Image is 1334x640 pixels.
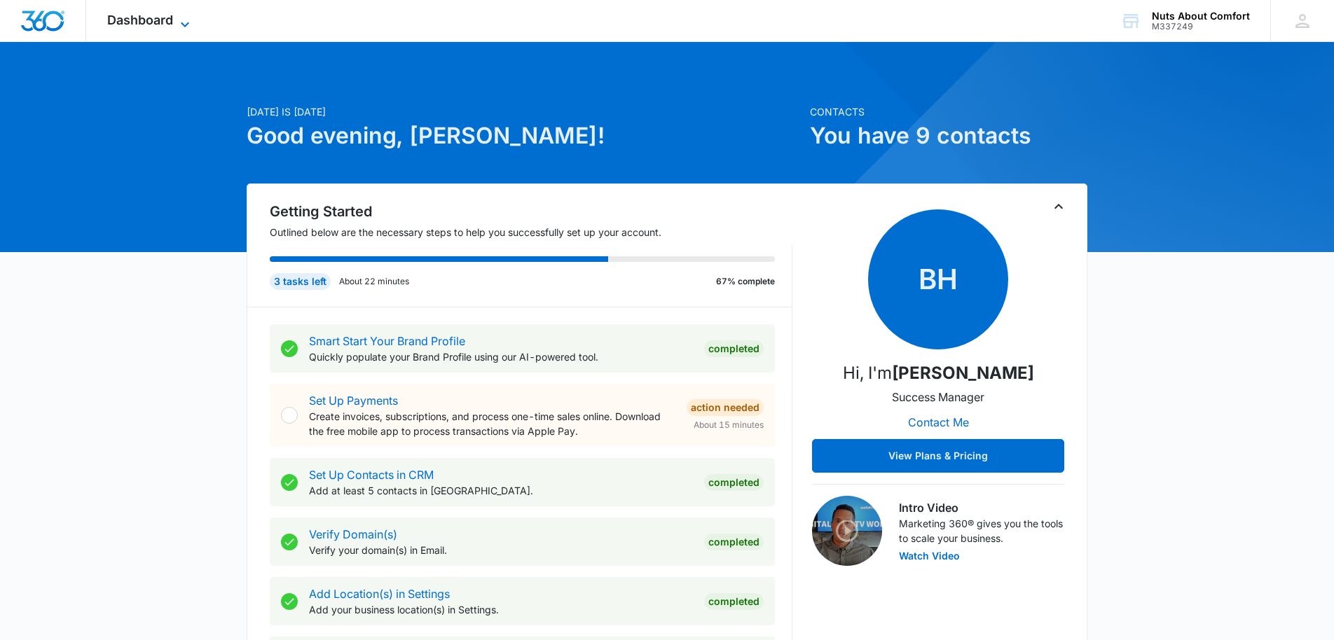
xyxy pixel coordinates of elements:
a: Add Location(s) in Settings [309,587,450,601]
span: About 15 minutes [694,419,764,431]
p: Outlined below are the necessary steps to help you successfully set up your account. [270,225,792,239]
button: Toggle Collapse [1050,198,1067,215]
h1: Good evening, [PERSON_NAME]! [247,119,802,153]
div: Action Needed [687,399,764,416]
div: account name [1152,11,1250,22]
strong: [PERSON_NAME] [892,363,1034,383]
p: Success Manager [892,389,984,405]
p: 67% complete [716,275,775,288]
p: Quickly populate your Brand Profile using our AI-powered tool. [309,349,693,364]
h2: Getting Started [270,201,792,222]
p: Hi, I'm [843,361,1034,386]
div: 3 tasks left [270,273,331,290]
h3: Intro Video [899,499,1064,516]
h1: You have 9 contacts [810,119,1087,153]
span: BH [868,209,1008,349]
div: Completed [704,340,764,357]
p: [DATE] is [DATE] [247,104,802,119]
p: Add at least 5 contacts in [GEOGRAPHIC_DATA]. [309,483,693,498]
div: Completed [704,593,764,610]
div: account id [1152,22,1250,32]
p: Create invoices, subscriptions, and process one-time sales online. Download the free mobile app t... [309,409,675,438]
p: Add your business location(s) in Settings. [309,602,693,617]
a: Set Up Contacts in CRM [309,468,434,482]
a: Smart Start Your Brand Profile [309,334,465,348]
img: Intro Video [812,496,882,566]
button: View Plans & Pricing [812,439,1064,473]
button: Contact Me [894,405,983,439]
p: Verify your domain(s) in Email. [309,543,693,557]
div: Completed [704,474,764,491]
a: Set Up Payments [309,394,398,408]
span: Dashboard [107,13,173,27]
p: About 22 minutes [339,275,409,288]
button: Watch Video [899,551,960,561]
p: Marketing 360® gives you the tools to scale your business. [899,516,1064,545]
a: Verify Domain(s) [309,527,397,541]
p: Contacts [810,104,1087,119]
div: Completed [704,534,764,550]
